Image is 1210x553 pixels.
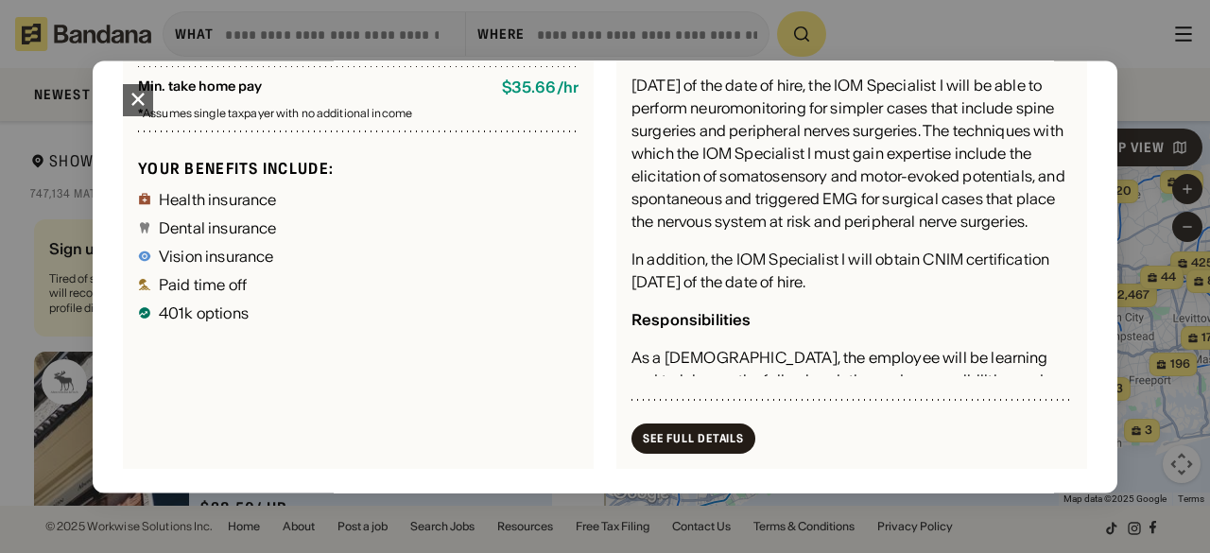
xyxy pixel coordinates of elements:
div: Your benefits include: [138,159,579,179]
div: See 250,000+ other jobs [123,492,349,542]
div: $ 35.66 / hr [502,79,579,97]
div: In addition, the IOM Specialist I will obtain CNIM certification [DATE] of the date of hire. [631,249,1072,294]
div: Assumes single taxpayer with no additional income [138,109,579,120]
div: See Full Details [643,433,744,444]
div: 401k options [159,305,249,320]
div: Vision insurance [159,249,274,264]
div: As a [DEMOGRAPHIC_DATA], the employee will be learning and training on the following duties and r... [631,347,1072,415]
div: Health insurance [159,192,277,207]
div: Min. take home pay [138,79,487,97]
div: Responsibilities [631,311,752,330]
div: Dental insurance [159,220,277,235]
div: Paid time off [159,277,247,292]
div: [DATE] of the date of hire, the IOM Specialist I will be able to perform neuromonitoring for simp... [631,75,1072,233]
